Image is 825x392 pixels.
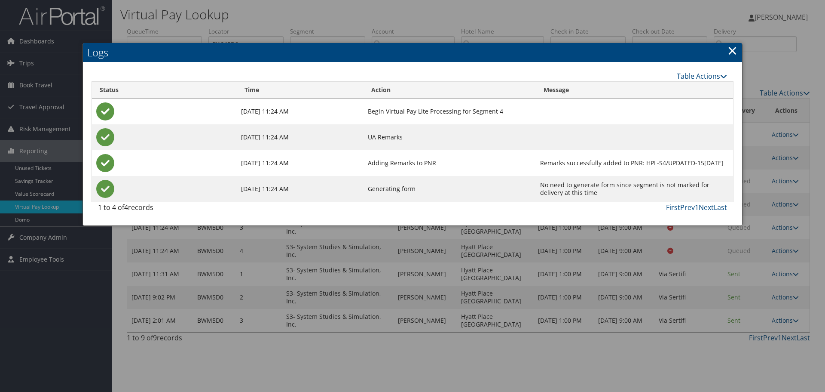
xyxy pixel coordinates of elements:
th: Time: activate to sort column ascending [237,82,364,99]
h2: Logs [83,43,742,62]
td: Begin Virtual Pay Lite Processing for Segment 4 [364,99,535,124]
th: Message: activate to sort column ascending [536,82,733,99]
a: Prev [680,203,695,212]
td: No need to generate form since segment is not marked for delivery at this time [536,176,733,202]
a: Table Actions [677,71,727,81]
td: [DATE] 11:24 AM [237,150,364,176]
div: 1 to 4 of records [98,202,246,217]
th: Action: activate to sort column ascending [364,82,535,99]
a: Next [699,203,714,212]
td: [DATE] 11:24 AM [237,99,364,124]
td: UA Remarks [364,124,535,150]
a: 1 [695,203,699,212]
td: Generating form [364,176,535,202]
td: [DATE] 11:24 AM [237,176,364,202]
span: 4 [124,203,128,212]
a: First [666,203,680,212]
td: [DATE] 11:24 AM [237,124,364,150]
td: Adding Remarks to PNR [364,150,535,176]
a: Last [714,203,727,212]
td: Remarks successfully added to PNR: HPL-S4/UPDATED-15[DATE] [536,150,733,176]
th: Status: activate to sort column ascending [92,82,237,99]
a: Close [727,42,737,59]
